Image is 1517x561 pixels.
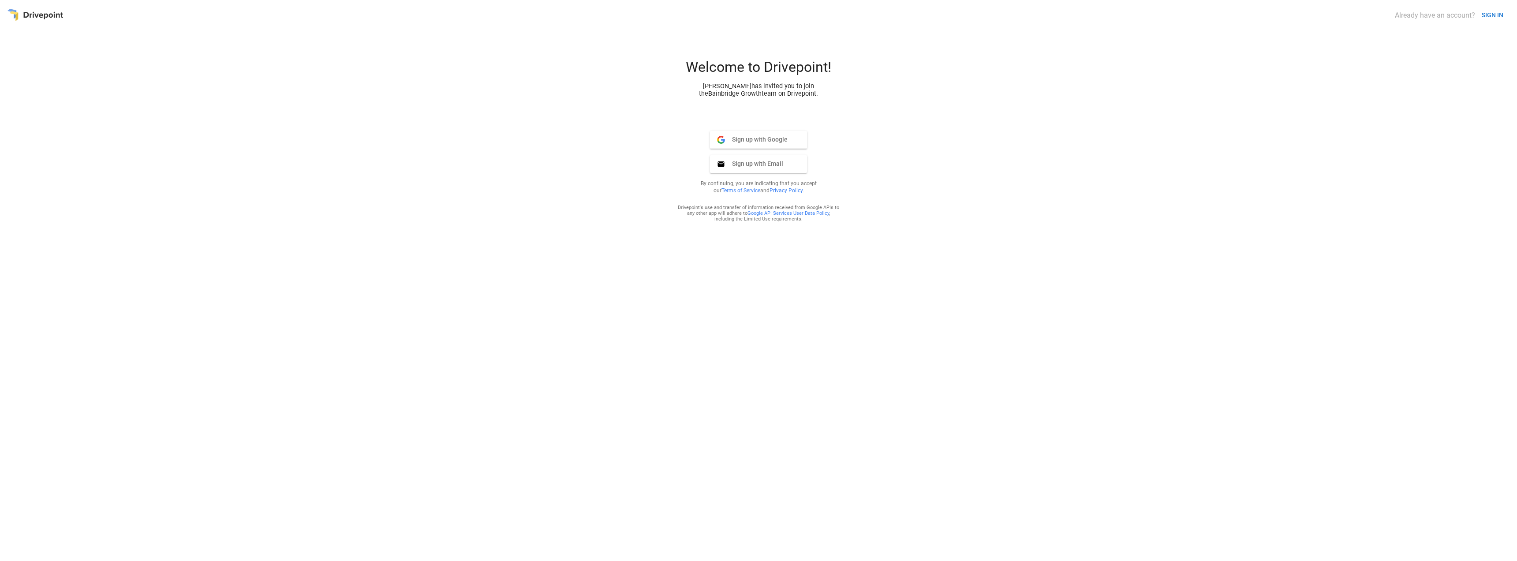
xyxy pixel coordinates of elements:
[721,187,760,194] a: Terms of Service
[710,131,807,149] button: Sign up with Google
[1395,11,1475,19] div: Already have an account?
[1478,7,1507,23] button: SIGN IN
[725,135,788,143] span: Sign up with Google
[690,180,827,194] p: By continuing, you are indicating that you accept our and .
[770,187,803,194] a: Privacy Policy
[747,210,829,216] a: Google API Services User Data Policy
[710,155,807,173] button: Sign up with Email
[677,205,840,222] div: Drivepoint's use and transfer of information received from Google APIs to any other app will adhe...
[653,59,864,82] div: Welcome to Drivepoint!
[725,160,783,168] span: Sign up with Email
[695,82,822,97] div: [PERSON_NAME] has invited you to join the Bainbridge Growth team on Drivepoint.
